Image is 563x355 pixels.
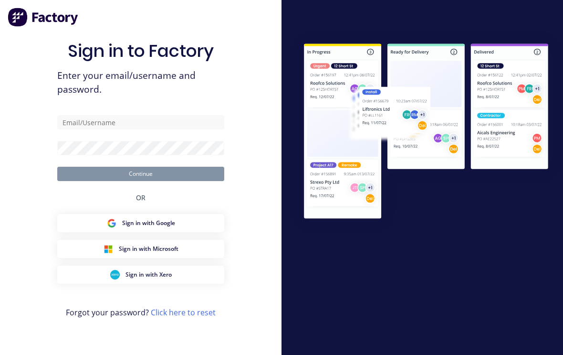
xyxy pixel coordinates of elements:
span: Sign in with Google [122,219,175,227]
span: Sign in with Microsoft [119,245,178,253]
span: Forgot your password? [66,307,216,318]
img: Sign in [289,30,563,235]
div: OR [136,181,146,214]
button: Microsoft Sign inSign in with Microsoft [57,240,224,258]
a: Click here to reset [151,307,216,318]
img: Google Sign in [107,218,116,228]
button: Google Sign inSign in with Google [57,214,224,232]
input: Email/Username [57,115,224,129]
span: Sign in with Xero [125,270,172,279]
button: Xero Sign inSign in with Xero [57,266,224,284]
img: Factory [8,8,79,27]
span: Enter your email/username and password. [57,69,224,97]
button: Continue [57,167,224,181]
h1: Sign in to Factory [68,41,214,61]
img: Xero Sign in [110,270,120,280]
img: Microsoft Sign in [104,244,113,254]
